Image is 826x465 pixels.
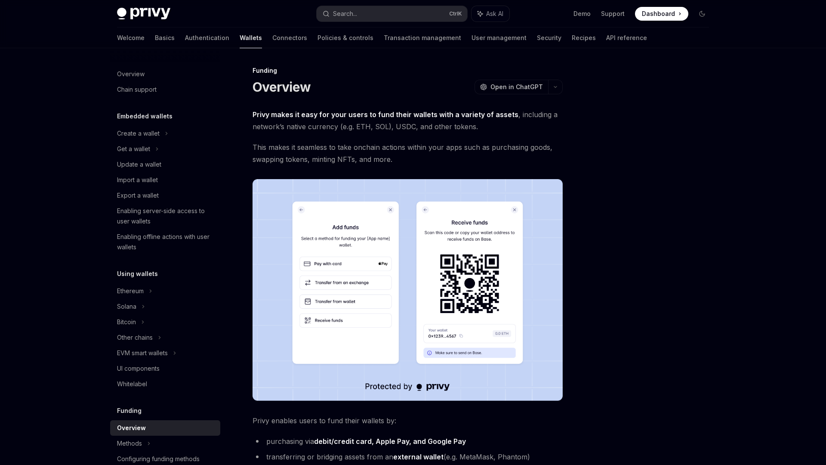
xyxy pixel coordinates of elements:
[384,28,461,48] a: Transaction management
[635,7,688,21] a: Dashboard
[117,206,215,226] div: Enabling server-side access to user wallets
[317,28,373,48] a: Policies & controls
[253,451,563,463] li: transferring or bridging assets from an (e.g. MetaMask, Phantom)
[333,9,357,19] div: Search...
[314,437,466,446] a: debit/credit card, Apple Pay, and Google Pay
[117,406,142,416] h5: Funding
[573,9,591,18] a: Demo
[117,348,168,358] div: EVM smart wallets
[110,172,220,188] a: Import a wallet
[253,141,563,165] span: This makes it seamless to take onchain actions within your apps such as purchasing goods, swappin...
[606,28,647,48] a: API reference
[117,317,136,327] div: Bitcoin
[185,28,229,48] a: Authentication
[117,301,136,312] div: Solana
[117,69,145,79] div: Overview
[117,144,150,154] div: Get a wallet
[253,110,518,119] strong: Privy makes it easy for your users to fund their wallets with a variety of assets
[117,159,161,170] div: Update a wallet
[155,28,175,48] a: Basics
[117,28,145,48] a: Welcome
[117,190,159,201] div: Export a wallet
[253,66,563,75] div: Funding
[110,420,220,436] a: Overview
[117,438,142,449] div: Methods
[117,363,160,374] div: UI components
[117,232,215,252] div: Enabling offline actions with user wallets
[449,10,462,17] span: Ctrl K
[695,7,709,21] button: Toggle dark mode
[253,179,563,401] img: images/Funding.png
[110,203,220,229] a: Enabling server-side access to user wallets
[472,28,527,48] a: User management
[601,9,625,18] a: Support
[117,84,157,95] div: Chain support
[314,437,466,446] strong: debit/credit card, Apple Pay, and Google Pay
[117,286,144,296] div: Ethereum
[117,379,147,389] div: Whitelabel
[253,415,563,427] span: Privy enables users to fund their wallets by:
[117,8,170,20] img: dark logo
[642,9,675,18] span: Dashboard
[272,28,307,48] a: Connectors
[490,83,543,91] span: Open in ChatGPT
[117,332,153,343] div: Other chains
[572,28,596,48] a: Recipes
[472,6,509,22] button: Ask AI
[240,28,262,48] a: Wallets
[486,9,503,18] span: Ask AI
[253,108,563,133] span: , including a network’s native currency (e.g. ETH, SOL), USDC, and other tokens.
[110,66,220,82] a: Overview
[110,229,220,255] a: Enabling offline actions with user wallets
[110,157,220,172] a: Update a wallet
[117,128,160,139] div: Create a wallet
[110,361,220,376] a: UI components
[253,79,311,95] h1: Overview
[110,188,220,203] a: Export a wallet
[253,435,563,447] li: purchasing via
[117,175,158,185] div: Import a wallet
[117,454,200,464] div: Configuring funding methods
[537,28,561,48] a: Security
[117,423,146,433] div: Overview
[475,80,548,94] button: Open in ChatGPT
[110,82,220,97] a: Chain support
[317,6,467,22] button: Search...CtrlK
[117,111,173,121] h5: Embedded wallets
[117,269,158,279] h5: Using wallets
[393,453,444,462] a: external wallet
[110,376,220,392] a: Whitelabel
